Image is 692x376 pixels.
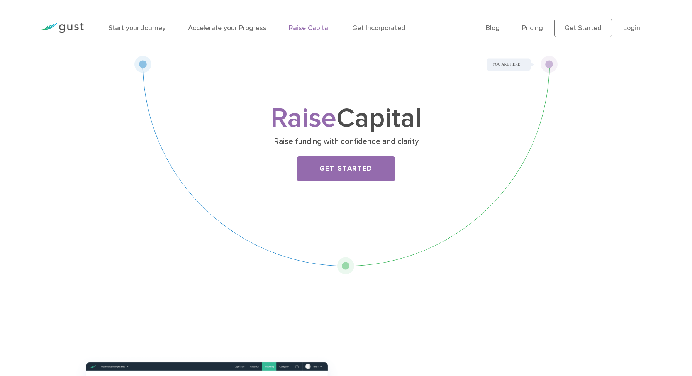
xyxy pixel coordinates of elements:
[271,102,336,134] span: Raise
[554,19,612,37] a: Get Started
[297,156,395,181] a: Get Started
[109,24,166,32] a: Start your Journey
[623,24,640,32] a: Login
[197,136,496,147] p: Raise funding with confidence and clarity
[41,23,84,33] img: Gust Logo
[522,24,543,32] a: Pricing
[289,24,330,32] a: Raise Capital
[352,24,405,32] a: Get Incorporated
[188,24,266,32] a: Accelerate your Progress
[486,24,500,32] a: Blog
[193,106,499,131] h1: Capital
